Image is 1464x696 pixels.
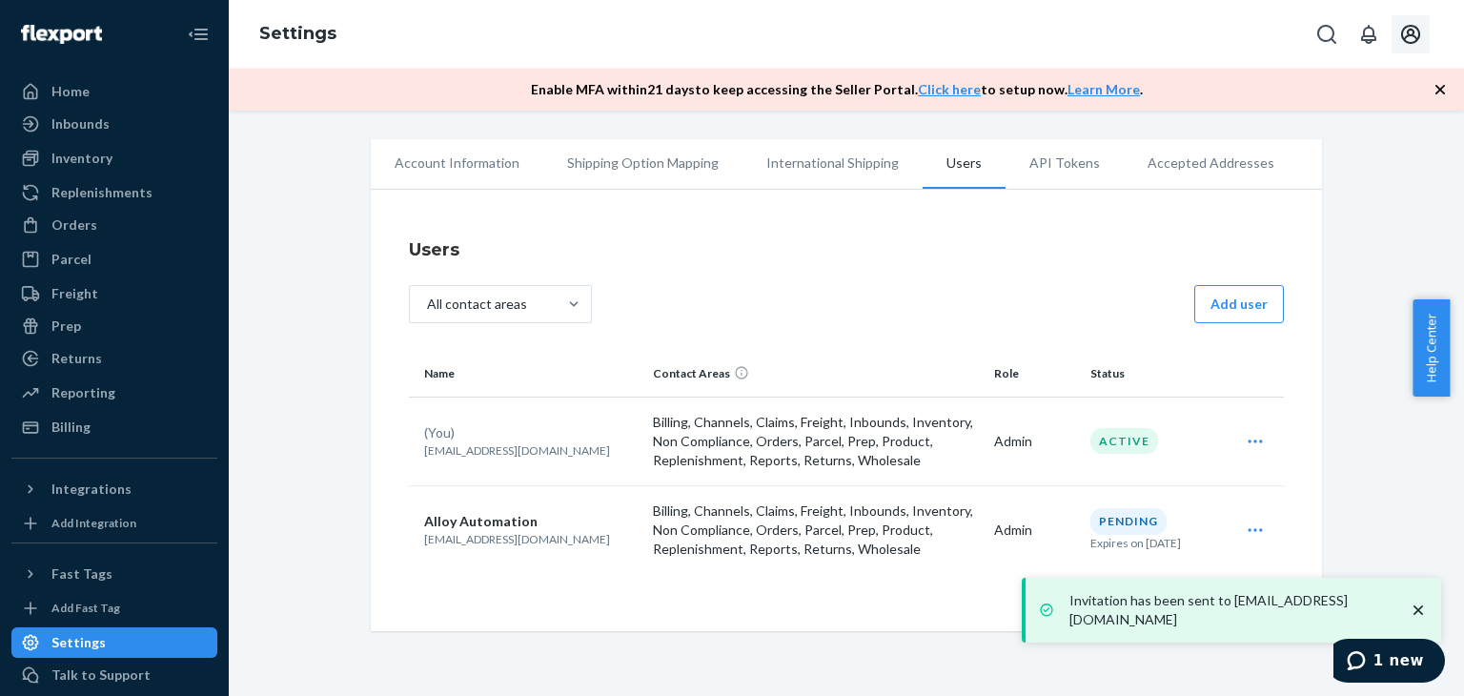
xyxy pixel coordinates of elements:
[1069,591,1390,629] p: Invitation has been sent to [EMAIL_ADDRESS][DOMAIN_NAME]
[51,349,102,368] div: Returns
[51,515,136,531] div: Add Integration
[11,177,217,208] a: Replenishments
[11,378,217,408] a: Reporting
[1392,15,1430,53] button: Open account menu
[424,424,455,440] span: (You)
[424,513,538,529] span: Alloy Automation
[531,80,1143,99] p: Enable MFA within 21 days to keep accessing the Seller Portal. to setup now. .
[11,512,217,535] a: Add Integration
[653,502,979,559] p: Billing, Channels, Claims, Freight, Inbounds, Inventory, Non Compliance, Orders, Parcel, Prep, Pr...
[21,25,102,44] img: Flexport logo
[986,351,1083,397] th: Role
[51,317,81,336] div: Prep
[11,474,217,504] button: Integrations
[1230,422,1280,461] div: Open user actions
[986,485,1083,574] td: Admin
[1333,639,1445,686] iframe: Opens a widget where you can chat to one of our agents
[409,237,1284,262] h4: Users
[51,564,112,583] div: Fast Tags
[51,215,97,235] div: Orders
[11,210,217,240] a: Orders
[51,149,112,168] div: Inventory
[51,250,91,269] div: Parcel
[51,633,106,652] div: Settings
[11,627,217,658] a: Settings
[543,139,742,187] li: Shipping Option Mapping
[51,418,91,437] div: Billing
[1194,285,1284,323] button: Add user
[51,600,120,616] div: Add Fast Tag
[1090,535,1181,551] p: Expires on [DATE]
[1090,508,1167,534] div: Pending
[1350,15,1388,53] button: Open notifications
[51,383,115,402] div: Reporting
[51,480,132,499] div: Integrations
[645,351,986,397] th: Contact Areas
[259,23,336,44] a: Settings
[51,114,110,133] div: Inbounds
[11,76,217,107] a: Home
[424,531,638,547] p: [EMAIL_ADDRESS][DOMAIN_NAME]
[653,413,979,470] p: Billing, Channels, Claims, Freight, Inbounds, Inventory, Non Compliance, Orders, Parcel, Prep, Pr...
[1230,511,1280,549] div: Open user actions
[11,109,217,139] a: Inbounds
[244,7,352,62] ol: breadcrumbs
[1067,81,1140,97] a: Learn More
[179,15,217,53] button: Close Navigation
[1308,15,1346,53] button: Open Search Box
[11,311,217,341] a: Prep
[1413,299,1450,397] button: Help Center
[427,295,527,314] div: All contact areas
[1124,139,1298,187] li: Accepted Addresses
[51,82,90,101] div: Home
[742,139,923,187] li: International Shipping
[923,139,1006,189] li: Users
[424,442,638,459] p: [EMAIL_ADDRESS][DOMAIN_NAME]
[1090,428,1158,454] div: Active
[51,284,98,303] div: Freight
[11,559,217,589] button: Fast Tags
[1409,601,1428,620] svg: close toast
[409,351,645,397] th: Name
[51,665,151,685] div: Talk to Support
[11,143,217,174] a: Inventory
[11,343,217,374] a: Returns
[11,412,217,442] a: Billing
[371,139,543,187] li: Account Information
[918,81,981,97] a: Click here
[1006,139,1124,187] li: API Tokens
[11,597,217,620] a: Add Fast Tag
[11,244,217,275] a: Parcel
[11,660,217,690] button: Talk to Support
[1083,351,1223,397] th: Status
[51,183,152,202] div: Replenishments
[11,278,217,309] a: Freight
[986,397,1083,485] td: Admin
